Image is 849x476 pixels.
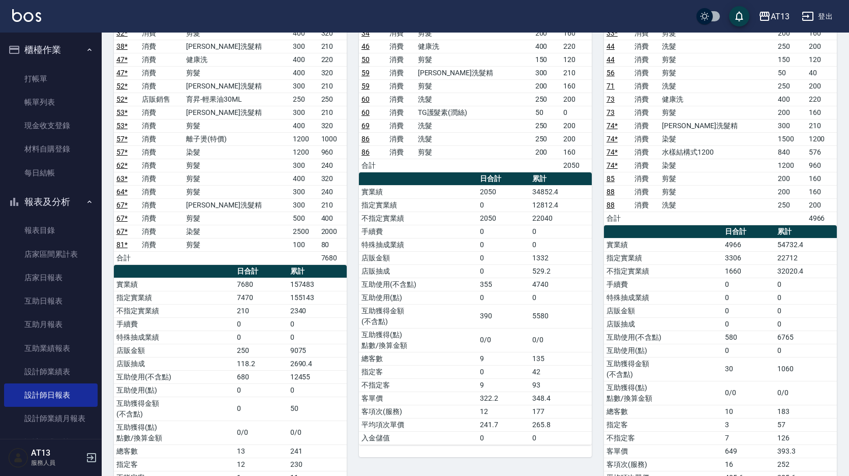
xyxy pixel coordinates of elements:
a: 打帳單 [4,67,98,91]
td: 576 [806,145,837,159]
td: 消費 [632,66,660,79]
td: 互助獲得金額 (不含點) [359,304,477,328]
td: 400 [290,172,318,185]
a: 44 [607,42,615,50]
td: 250 [775,79,806,93]
td: 店販銷售 [139,93,184,106]
td: 240 [319,159,347,172]
button: 櫃檯作業 [4,37,98,63]
td: 160 [561,79,592,93]
a: 34 [361,29,370,37]
td: 不指定實業績 [359,212,477,225]
td: 54732.4 [775,238,837,251]
td: 320 [319,172,347,185]
td: 消費 [139,198,184,212]
h5: AT13 [31,448,83,458]
a: 88 [607,188,615,196]
td: 840 [775,145,806,159]
td: 40 [806,66,837,79]
a: 86 [361,135,370,143]
td: 7680 [234,278,288,291]
button: save [729,6,749,26]
td: 0 [775,317,837,331]
td: 洗髮 [415,119,533,132]
td: 160 [806,26,837,40]
td: 7680 [319,251,347,264]
td: 消費 [632,93,660,106]
td: 200 [775,26,806,40]
td: 剪髮 [184,66,290,79]
td: 200 [775,185,806,198]
td: 洗髮 [415,93,533,106]
button: 登出 [798,7,837,26]
td: 手續費 [114,317,234,331]
td: 實業績 [359,185,477,198]
td: 400 [775,93,806,106]
td: 消費 [632,106,660,119]
td: 300 [290,106,318,119]
td: 合計 [604,212,632,225]
td: 剪髮 [184,159,290,172]
td: 200 [775,106,806,119]
td: 50 [533,106,561,119]
a: 86 [361,148,370,156]
td: 0/0 [530,328,592,352]
td: 0 [722,291,775,304]
td: 0 [775,291,837,304]
td: 消費 [632,159,660,172]
td: 消費 [139,66,184,79]
td: 0 [722,278,775,291]
td: 120 [561,53,592,66]
td: 960 [806,159,837,172]
a: 88 [607,201,615,209]
td: 0 [530,238,592,251]
td: 0 [722,317,775,331]
td: 250 [775,40,806,53]
td: 不指定實業績 [114,304,234,317]
td: 1200 [775,159,806,172]
td: 300 [290,79,318,93]
td: 2050 [561,159,592,172]
a: 73 [607,95,615,103]
td: 4966 [722,238,775,251]
a: 材料自購登錄 [4,137,98,161]
td: 剪髮 [415,53,533,66]
td: 實業績 [604,238,722,251]
td: 250 [533,119,561,132]
td: 250 [234,344,288,357]
td: 消費 [139,53,184,66]
td: 250 [775,198,806,212]
td: 健康洗 [184,53,290,66]
td: 指定實業績 [114,291,234,304]
a: 報表目錄 [4,219,98,242]
td: 消費 [632,40,660,53]
td: 2000 [319,225,347,238]
td: 消費 [139,106,184,119]
td: 消費 [139,185,184,198]
a: 店家日報表 [4,266,98,289]
a: 50 [361,55,370,64]
a: 59 [361,82,370,90]
td: 消費 [139,159,184,172]
td: 200 [806,40,837,53]
td: 互助使用(不含點) [604,331,722,344]
td: 0 [477,238,530,251]
td: 2340 [288,304,347,317]
a: 互助月報表 [4,313,98,336]
td: 22040 [530,212,592,225]
td: 消費 [139,132,184,145]
td: 400 [290,119,318,132]
td: 剪髮 [415,26,533,40]
td: 剪髮 [184,212,290,225]
td: 320 [319,66,347,79]
td: 390 [477,304,530,328]
td: 消費 [139,119,184,132]
td: 育昇-輕果油30ML [184,93,290,106]
td: 250 [533,93,561,106]
td: 1500 [775,132,806,145]
td: 消費 [387,93,415,106]
td: 剪髮 [184,185,290,198]
td: 6765 [775,331,837,344]
td: 7470 [234,291,288,304]
td: 210 [319,79,347,93]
